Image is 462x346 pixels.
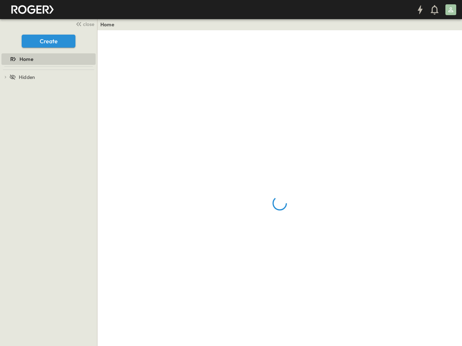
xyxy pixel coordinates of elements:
[83,21,94,28] span: close
[19,74,35,81] span: Hidden
[22,35,75,48] button: Create
[100,21,114,28] a: Home
[73,19,96,29] button: close
[100,21,119,28] nav: breadcrumbs
[1,54,94,64] a: Home
[19,56,33,63] span: Home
